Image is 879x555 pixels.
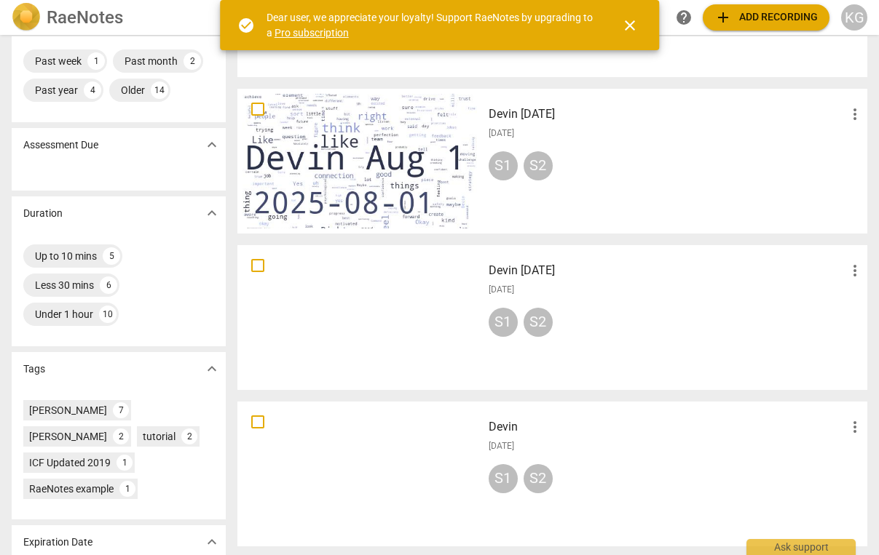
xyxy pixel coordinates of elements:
[703,4,829,31] button: Upload
[29,403,107,418] div: [PERSON_NAME]
[35,83,78,97] div: Past year
[99,306,117,323] div: 10
[23,206,63,221] p: Duration
[151,81,168,99] div: 14
[47,7,123,28] h2: RaeNotes
[35,278,94,292] div: Less 30 mins
[125,54,178,68] div: Past month
[243,94,862,228] a: Devin [DATE][DATE]S1S2
[12,3,223,32] a: LogoRaeNotes
[489,105,846,123] h3: Devin Aug 1
[489,464,518,493] div: S1
[29,482,114,496] div: RaeNotes example
[714,9,818,26] span: Add recording
[119,481,135,497] div: 1
[35,249,97,263] div: Up to 10 mins
[275,27,349,39] a: Pro subscription
[675,9,693,26] span: help
[29,429,107,444] div: [PERSON_NAME]
[841,4,867,31] button: KG
[87,52,105,70] div: 1
[746,539,856,555] div: Ask support
[117,455,133,471] div: 1
[35,307,93,322] div: Under 1 hour
[846,105,864,123] span: more_vert
[181,428,197,444] div: 2
[489,262,846,279] h3: Devin Jul 11
[203,204,221,222] span: expand_more
[23,362,45,377] p: Tags
[12,3,41,32] img: Logo
[714,9,732,26] span: add
[113,428,129,444] div: 2
[489,440,514,452] span: [DATE]
[203,360,221,378] span: expand_more
[103,247,120,265] div: 5
[489,151,518,180] div: S1
[201,358,223,380] button: Show more
[201,202,223,224] button: Show more
[243,250,862,385] a: Devin [DATE][DATE]S1S2
[203,136,221,153] span: expand_more
[612,8,647,43] button: Close
[29,455,111,470] div: ICF Updated 2019
[35,54,82,68] div: Past week
[489,418,846,436] h3: Devin
[671,4,697,31] a: Help
[84,81,101,99] div: 4
[846,262,864,279] span: more_vert
[489,284,514,296] span: [DATE]
[489,127,514,140] span: [DATE]
[524,151,553,180] div: S2
[243,407,862,541] a: Devin[DATE]S1S2
[113,402,129,418] div: 7
[184,52,201,70] div: 2
[23,535,92,550] p: Expiration Date
[201,531,223,553] button: Show more
[524,308,553,337] div: S2
[267,10,596,40] div: Dear user, we appreciate your loyalty! Support RaeNotes by upgrading to a
[489,308,518,337] div: S1
[100,276,117,294] div: 6
[524,464,553,493] div: S2
[121,83,145,97] div: Older
[203,533,221,551] span: expand_more
[237,17,255,34] span: check_circle
[621,17,639,34] span: close
[201,134,223,156] button: Show more
[143,429,176,444] div: tutorial
[23,137,98,153] p: Assessment Due
[846,418,864,436] span: more_vert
